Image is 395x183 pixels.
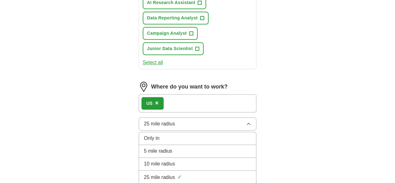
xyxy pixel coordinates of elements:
img: location.png [139,82,149,92]
span: 5 mile radius [144,147,172,155]
button: Select all [143,59,163,66]
span: Campaign Analyst [147,30,187,37]
button: × [155,99,159,108]
span: 25 mile radius [144,174,175,181]
button: Campaign Analyst [143,27,198,40]
button: Data Reporting Analyst [143,12,209,24]
span: Junior Data Scientist [147,45,193,52]
span: × [155,99,159,106]
span: Data Reporting Analyst [147,15,198,21]
span: Only in [144,135,160,142]
span: 10 mile radius [144,160,175,168]
div: US [146,100,152,107]
button: Junior Data Scientist [143,42,204,55]
button: 25 mile radius [139,117,257,130]
label: Where do you want to work? [151,83,228,91]
span: 25 mile radius [144,120,175,128]
span: ✓ [177,173,182,181]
